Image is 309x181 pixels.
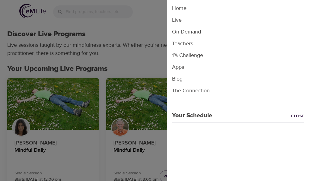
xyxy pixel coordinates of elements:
[167,49,309,61] li: 1% Challenge
[167,26,309,38] li: On-Demand
[167,73,309,85] li: Blog
[291,113,309,120] a: Close
[167,2,309,14] li: Home
[167,14,309,26] li: Live
[167,111,212,120] p: Your Schedule
[167,85,309,97] li: The Connection
[167,61,309,73] li: Apps
[167,38,309,49] li: Teachers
